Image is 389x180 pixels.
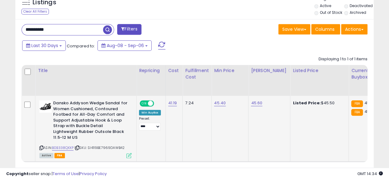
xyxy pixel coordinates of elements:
[185,100,207,106] div: 7.24
[140,101,148,106] span: ON
[22,40,66,51] button: Last 30 Days
[6,171,107,177] div: seller snap | |
[214,100,226,106] a: 45.40
[74,145,125,150] span: | SKU: SI4119BE7969DAWB42
[351,109,363,116] small: FBA
[185,67,209,80] div: Fulfillment Cost
[319,56,367,62] div: Displaying 1 to 1 of 1 items
[67,43,95,49] span: Compared to:
[153,101,163,106] span: OFF
[357,171,383,177] span: 2025-10-7 14:34 GMT
[320,3,331,8] label: Active
[22,9,49,14] div: Clear All Filters
[6,171,29,177] strong: Copyright
[278,24,310,34] button: Save View
[311,24,340,34] button: Columns
[315,26,335,32] span: Columns
[53,171,79,177] a: Terms of Use
[293,67,346,74] div: Listed Price
[364,109,373,114] span: 45.5
[139,110,161,115] div: Win BuyBox
[351,67,383,80] div: Current Buybox Price
[38,67,134,74] div: Title
[97,40,152,51] button: Aug-08 - Sep-06
[39,100,52,113] img: 41BMp8s0SLL._SL40_.jpg
[39,153,54,158] span: All listings currently available for purchase on Amazon
[350,10,366,15] label: Archived
[214,67,246,74] div: Min Price
[139,67,163,74] div: Repricing
[364,100,376,106] span: 45.45
[293,100,321,106] b: Listed Price:
[139,117,161,130] div: Preset:
[39,100,132,158] div: ASIN:
[54,153,65,158] span: FBA
[117,24,141,35] button: Filters
[251,67,288,74] div: [PERSON_NAME]
[350,3,373,8] label: Deactivated
[320,10,342,15] label: Out of Stock
[293,100,344,106] div: $45.50
[52,145,73,150] a: B0B338QXXP
[31,42,58,49] span: Last 30 Days
[53,100,128,142] b: Dansko Addyson Wedge Sandal for Women Cushioned, Contoured Footbed for All-Day Comfort and Suppor...
[168,100,177,106] a: 41.19
[251,100,262,106] a: 45.60
[351,100,363,107] small: FBA
[107,42,144,49] span: Aug-08 - Sep-06
[80,171,107,177] a: Privacy Policy
[341,24,367,34] button: Actions
[168,67,180,74] div: Cost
